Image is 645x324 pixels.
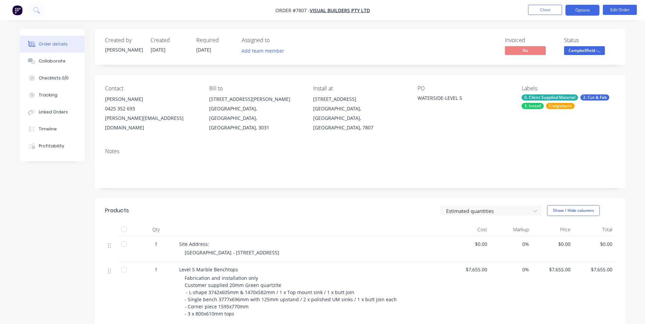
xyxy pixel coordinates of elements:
button: Linked Orders [20,104,85,121]
div: Assigned to [242,37,310,43]
button: Checklists 0/0 [20,70,85,87]
div: [GEOGRAPHIC_DATA], [GEOGRAPHIC_DATA], [GEOGRAPHIC_DATA], 3031 [209,104,302,132]
span: 0% [493,240,529,248]
div: Contact [105,85,198,92]
div: Labels [522,85,615,92]
div: Order details [39,41,68,47]
div: Created [151,37,188,43]
div: Total [573,223,615,236]
div: Cost [448,223,490,236]
span: No [505,46,546,55]
button: Add team member [242,46,288,55]
div: [PERSON_NAME] [105,94,198,104]
div: [STREET_ADDRESS][GEOGRAPHIC_DATA], [GEOGRAPHIC_DATA], [GEOGRAPHIC_DATA], 7807 [313,94,406,132]
span: [DATE] [196,47,211,53]
span: $7,655.00 [451,266,488,273]
span: Level 5 Marble Benchtops [179,266,238,273]
button: Tracking [20,87,85,104]
button: Order details [20,36,85,53]
div: Tracking [39,92,57,98]
button: Show / Hide columns [547,205,600,216]
div: [PERSON_NAME]0425 352 693[PERSON_NAME][EMAIL_ADDRESS][DOMAIN_NAME] [105,94,198,132]
span: Order #7807 - [275,7,310,14]
span: $7,655.00 [534,266,571,273]
span: [DATE] [151,47,166,53]
div: Craigieburn [546,103,575,109]
div: Timeline [39,126,57,132]
div: WATERSIDE-LEVEL 5 [418,94,503,104]
button: Edit Order [603,5,637,15]
div: 0425 352 693 [105,104,198,113]
div: [STREET_ADDRESS][PERSON_NAME] [209,94,302,104]
div: Notes [105,148,615,155]
button: Close [528,5,562,15]
div: Invoiced [505,37,556,43]
button: Collaborate [20,53,85,70]
span: 0% [493,266,529,273]
span: 1 [155,240,157,248]
div: [STREET_ADDRESS] [313,94,406,104]
span: Site Address: [179,241,209,247]
div: Checklists 0/0 [39,75,69,81]
div: 2. Cut & Fab [580,94,609,101]
div: Qty [136,223,176,236]
div: Collaborate [39,58,66,64]
div: Price [532,223,574,236]
span: Campbellfield -... [564,46,605,55]
div: Linked Orders [39,109,68,115]
button: Add team member [238,46,288,55]
a: Visual Builders Pty Ltd [310,7,370,14]
div: PO [418,85,511,92]
span: $7,655.00 [576,266,612,273]
div: 0. Client Supplied Material [522,94,578,101]
button: Profitability [20,138,85,155]
button: Campbellfield -... [564,46,605,56]
span: $0.00 [451,240,488,248]
button: Timeline [20,121,85,138]
div: [PERSON_NAME][EMAIL_ADDRESS][DOMAIN_NAME] [105,113,198,132]
span: $0.00 [576,240,612,248]
button: Options [565,5,599,16]
div: Status [564,37,615,43]
div: [STREET_ADDRESS][PERSON_NAME][GEOGRAPHIC_DATA], [GEOGRAPHIC_DATA], [GEOGRAPHIC_DATA], 3031 [209,94,302,132]
span: 1 [155,266,157,273]
span: [GEOGRAPHIC_DATA] - [STREET_ADDRESS] [185,249,279,256]
div: 3. Install [522,103,544,109]
img: Factory [12,5,22,15]
div: [PERSON_NAME] [105,46,142,53]
div: Install at [313,85,406,92]
span: $0.00 [534,240,571,248]
div: Bill to [209,85,302,92]
div: [GEOGRAPHIC_DATA], [GEOGRAPHIC_DATA], [GEOGRAPHIC_DATA], 7807 [313,104,406,132]
div: Created by [105,37,142,43]
div: Markup [490,223,532,236]
div: Profitability [39,143,64,149]
div: Required [196,37,234,43]
div: Products [105,206,129,215]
